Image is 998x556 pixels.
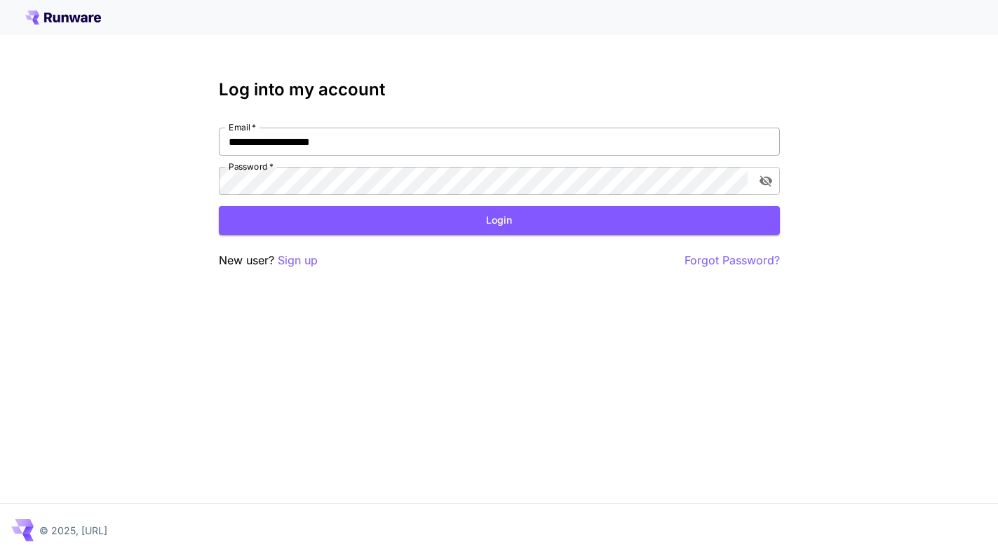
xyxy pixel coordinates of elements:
[229,161,274,172] label: Password
[39,523,107,538] p: © 2025, [URL]
[219,80,780,100] h3: Log into my account
[219,206,780,235] button: Login
[219,252,318,269] p: New user?
[229,121,256,133] label: Email
[753,168,778,194] button: toggle password visibility
[278,252,318,269] button: Sign up
[685,252,780,269] button: Forgot Password?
